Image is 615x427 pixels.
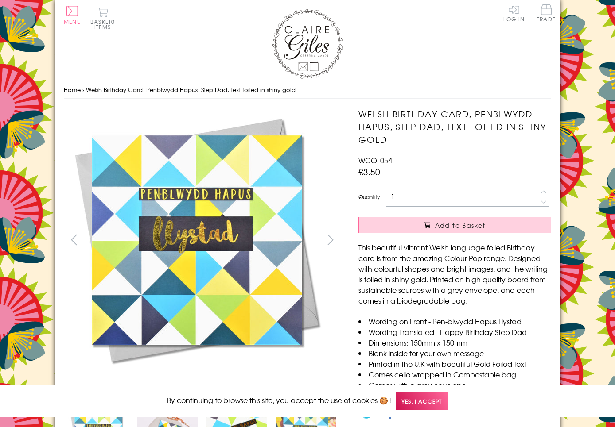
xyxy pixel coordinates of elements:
[321,230,341,250] button: next
[358,327,551,337] li: Wording Translated - Happy Birthday Step Dad
[537,4,556,22] span: Trade
[341,108,607,373] img: Welsh Birthday Card, Penblwydd Hapus, Step Dad, text foiled in shiny gold
[358,193,380,201] label: Quantity
[64,108,330,373] img: Welsh Birthday Card, Penblwydd Hapus, Step Dad, text foiled in shiny gold
[358,165,380,178] span: £3.50
[435,221,486,230] span: Add to Basket
[90,7,115,30] button: Basket0 items
[64,6,81,24] button: Menu
[358,242,551,306] p: This beautiful vibrant Welsh language foiled Birthday card is from the amazing Colour Pop range. ...
[358,348,551,358] li: Blank inside for your own message
[64,81,551,99] nav: breadcrumbs
[82,85,84,94] span: ›
[64,230,84,250] button: prev
[358,155,392,165] span: WCOL054
[64,382,341,392] h3: More views
[64,85,81,94] a: Home
[537,4,556,23] a: Trade
[358,108,551,146] h1: Welsh Birthday Card, Penblwydd Hapus, Step Dad, text foiled in shiny gold
[94,18,115,31] span: 0 items
[272,9,343,79] img: Claire Giles Greetings Cards
[358,217,551,233] button: Add to Basket
[86,85,296,94] span: Welsh Birthday Card, Penblwydd Hapus, Step Dad, text foiled in shiny gold
[358,337,551,348] li: Dimensions: 150mm x 150mm
[64,18,81,26] span: Menu
[396,392,448,410] span: Yes, I accept
[358,369,551,380] li: Comes cello wrapped in Compostable bag
[358,358,551,369] li: Printed in the U.K with beautiful Gold Foiled text
[503,4,525,22] a: Log In
[358,316,551,327] li: Wording on Front - Pen-blwydd Hapus Llystad
[358,380,551,390] li: Comes with a grey envelope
